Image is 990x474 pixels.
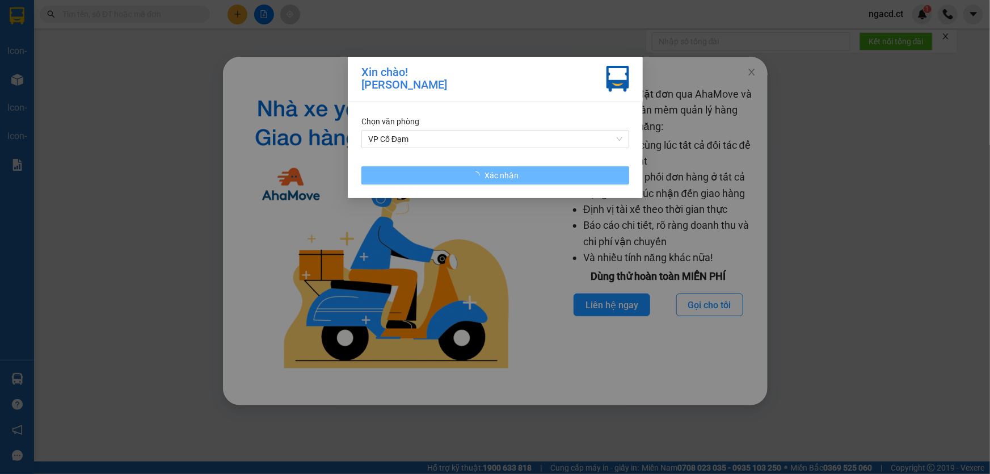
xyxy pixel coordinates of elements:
img: vxr-icon [606,66,629,92]
span: loading [472,171,485,179]
span: VP Cổ Đạm [368,131,622,148]
div: Chọn văn phòng [361,115,629,128]
div: Xin chào! [PERSON_NAME] [361,66,447,92]
span: Xác nhận [485,169,519,182]
button: Xác nhận [361,166,629,184]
